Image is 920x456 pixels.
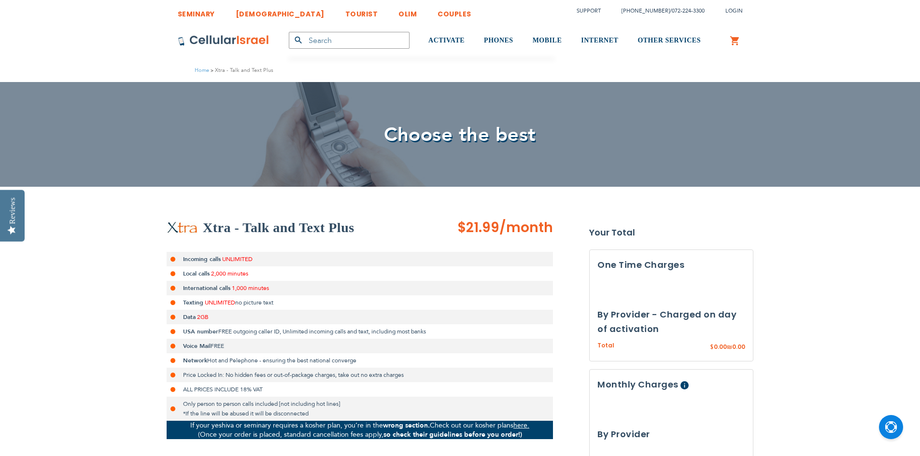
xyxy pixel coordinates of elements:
[589,225,753,240] strong: Your Total
[597,341,614,350] span: Total
[203,218,354,237] h2: Xtra - Talk and Text Plus
[597,378,679,390] span: Monthly Charges
[438,2,471,20] a: COUPLES
[581,37,618,44] span: INTERNET
[533,23,562,59] a: MOBILE
[207,357,356,364] span: Hot and Pelephone - ensuring the best national converge
[383,430,522,439] strong: so check their guidelines before you order!)
[725,7,743,14] span: Login
[597,307,745,336] h3: By Provider - Charged on day of activation
[622,7,670,14] a: [PHONE_NUMBER]
[513,421,529,430] a: here.
[8,197,17,224] div: Reviews
[183,270,210,277] strong: Local calls
[178,35,269,46] img: Cellular Israel Logo
[167,368,553,382] li: Price Locked In: No hidden fees or out-of-package charges, take out no extra charges
[211,270,248,277] span: 2,000 minutes
[597,427,745,442] h3: By Provider
[222,255,253,263] span: UNLIMITED
[637,23,701,59] a: OTHER SERVICES
[197,313,209,321] span: 2GB
[289,32,410,49] input: Search
[499,218,553,237] span: /month
[484,23,513,59] a: PHONES
[428,23,465,59] a: ACTIVATE
[672,7,705,14] a: 072-224-3300
[167,382,553,397] li: ALL PRICES INCLUDE 18% VAT
[533,37,562,44] span: MOBILE
[680,381,689,389] span: Help
[183,328,218,335] strong: USA number
[732,343,745,351] span: 0.00
[428,37,465,44] span: ACTIVATE
[211,342,224,350] span: FREE
[612,4,705,18] li: /
[714,343,727,351] span: 0.00
[183,313,196,321] strong: Data
[178,2,215,20] a: SEMINARY
[581,23,618,59] a: INTERNET
[183,357,207,364] strong: Network
[457,218,499,237] span: $21.99
[183,342,211,350] strong: Voice Mail
[384,122,536,148] span: Choose the best
[232,284,269,292] span: 1,000 minutes
[727,343,732,352] span: ₪
[218,328,426,335] span: FREE outgoing caller ID, Unlimited incoming calls and text, including most banks
[205,299,235,306] span: UNLIMITED
[345,2,378,20] a: TOURIST
[183,284,230,292] strong: International calls
[637,37,701,44] span: OTHER SERVICES
[209,66,273,75] li: Xtra - Talk and Text Plus
[167,397,553,421] li: Only person to person calls included [not including hot lines] *If the line will be abused it wil...
[195,67,209,74] a: Home
[577,7,601,14] a: Support
[383,421,430,430] strong: wrong section.
[183,255,221,263] strong: Incoming calls
[236,2,325,20] a: [DEMOGRAPHIC_DATA]
[710,343,714,352] span: $
[597,258,745,272] h3: One Time Charges
[167,421,553,439] p: If your yeshiva or seminary requires a kosher plan, you’re in the Check out our kosher plans (Onc...
[484,37,513,44] span: PHONES
[398,2,417,20] a: OLIM
[183,299,203,306] strong: Texting
[235,299,273,306] span: no picture text
[167,221,198,234] img: Xtra - Talk and Text Plus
